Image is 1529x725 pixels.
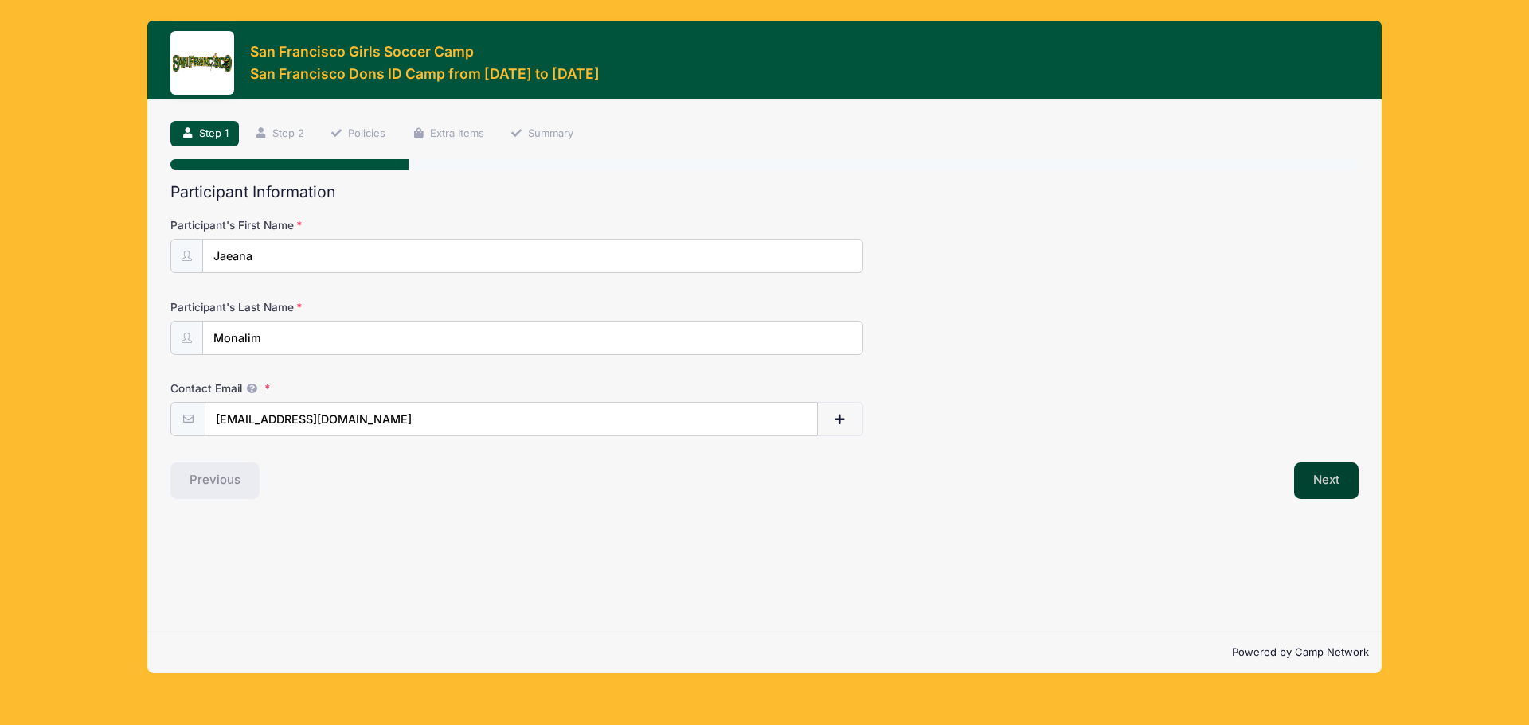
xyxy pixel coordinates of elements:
[320,121,397,147] a: Policies
[499,121,584,147] a: Summary
[250,43,600,60] h3: San Francisco Girls Soccer Camp
[250,65,600,82] h3: San Francisco Dons ID Camp from [DATE] to [DATE]
[202,239,863,273] input: Participant's First Name
[170,299,566,315] label: Participant's Last Name
[205,402,818,436] input: email@email.com
[202,321,863,355] input: Participant's Last Name
[170,121,239,147] a: Step 1
[170,217,566,233] label: Participant's First Name
[401,121,495,147] a: Extra Items
[170,183,1359,201] h2: Participant Information
[170,380,566,396] label: Contact Email
[244,121,315,147] a: Step 2
[1294,462,1359,499] button: Next
[160,645,1369,661] p: Powered by Camp Network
